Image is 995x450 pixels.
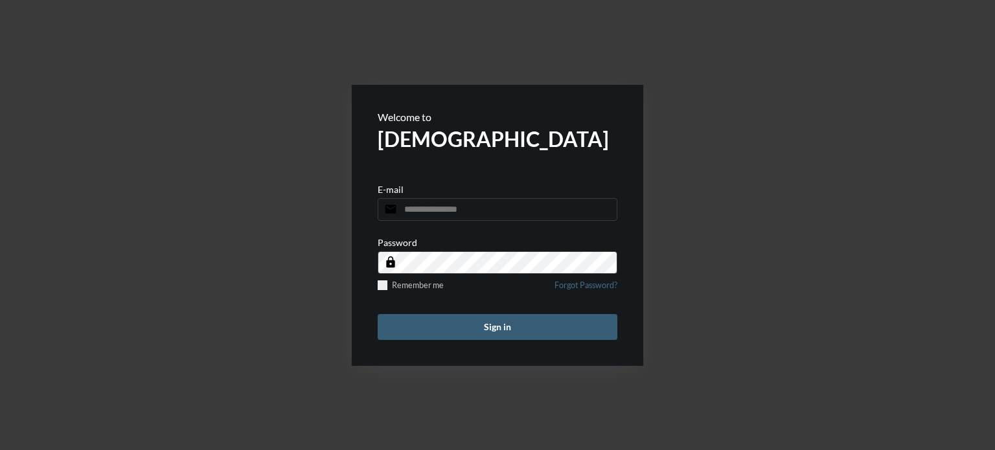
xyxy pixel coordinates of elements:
[378,184,404,195] p: E-mail
[378,280,444,290] label: Remember me
[378,126,617,152] h2: [DEMOGRAPHIC_DATA]
[378,111,617,123] p: Welcome to
[555,280,617,298] a: Forgot Password?
[378,237,417,248] p: Password
[378,314,617,340] button: Sign in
